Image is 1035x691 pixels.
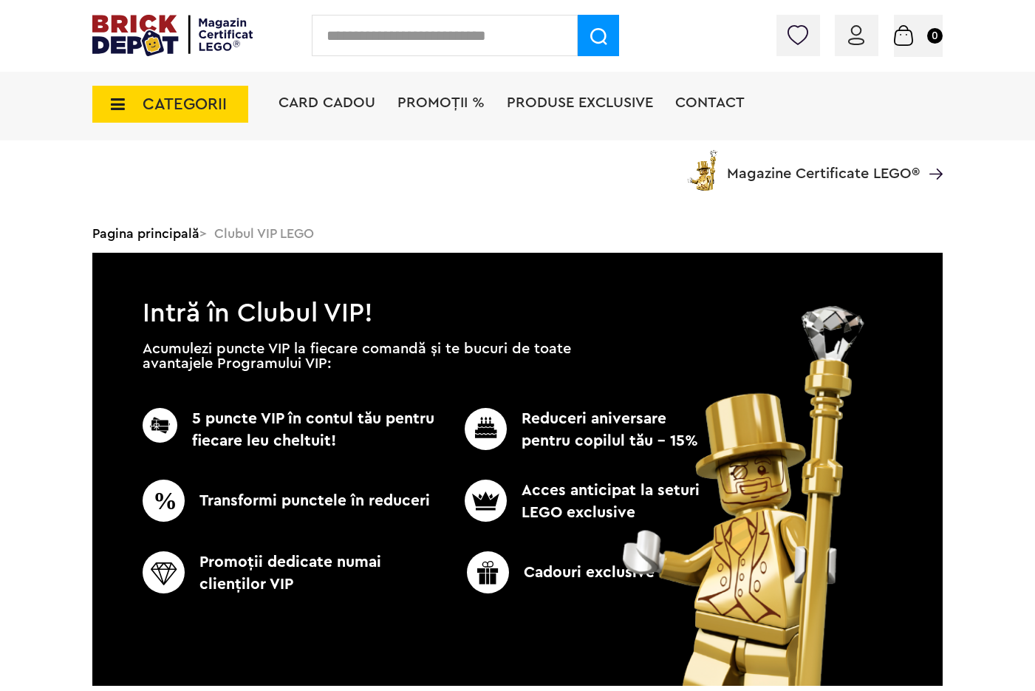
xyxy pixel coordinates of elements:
[143,96,227,112] span: CATEGORII
[143,551,440,596] p: Promoţii dedicate numai clienţilor VIP
[675,95,745,110] a: Contact
[465,480,507,522] img: CC_BD_Green_chek_mark
[467,551,509,593] img: CC_BD_Green_chek_mark
[440,408,705,452] p: Reduceri aniversare pentru copilul tău - 15%
[607,306,882,686] img: vip_page_image
[143,341,571,371] p: Acumulezi puncte VIP la fiecare comandă și te bucuri de toate avantajele Programului VIP:
[434,551,732,593] p: Cadouri exclusive LEGO
[440,480,705,524] p: Acces anticipat la seturi LEGO exclusive
[279,95,375,110] a: Card Cadou
[143,408,440,452] p: 5 puncte VIP în contul tău pentru fiecare leu cheltuit!
[92,253,943,321] h1: Intră în Clubul VIP!
[727,147,920,181] span: Magazine Certificate LEGO®
[507,95,653,110] a: Produse exclusive
[92,227,199,240] a: Pagina principală
[920,147,943,162] a: Magazine Certificate LEGO®
[465,408,507,450] img: CC_BD_Green_chek_mark
[92,214,943,253] div: > Clubul VIP LEGO
[143,480,185,522] img: CC_BD_Green_chek_mark
[143,408,177,443] img: CC_BD_Green_chek_mark
[927,28,943,44] small: 0
[143,551,185,593] img: CC_BD_Green_chek_mark
[397,95,485,110] a: PROMOȚII %
[143,480,440,522] p: Transformi punctele în reduceri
